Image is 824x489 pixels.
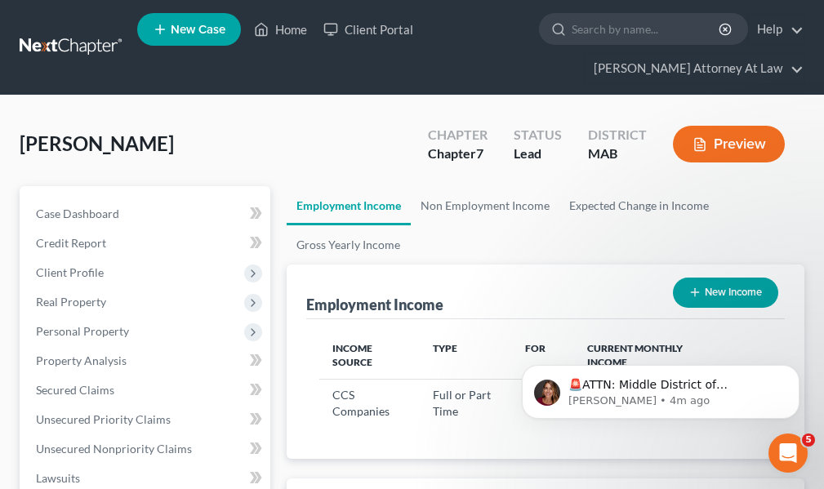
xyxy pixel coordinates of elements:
[802,433,815,447] span: 5
[36,442,192,456] span: Unsecured Nonpriority Claims
[36,295,106,309] span: Real Property
[36,383,114,397] span: Secured Claims
[572,14,721,44] input: Search by name...
[287,225,410,265] a: Gross Yearly Income
[36,471,80,485] span: Lawsuits
[51,364,65,377] button: Gif picker
[428,144,488,163] div: Chapter
[586,54,804,83] a: [PERSON_NAME] Attorney At Law
[23,346,270,376] a: Property Analysis
[559,186,719,225] a: Expected Change in Income
[280,358,306,384] button: Send a message…
[332,388,390,418] span: CCS Companies
[768,433,808,473] iframe: Intercom live chat
[246,15,315,44] a: Home
[36,412,171,426] span: Unsecured Priority Claims
[588,144,647,163] div: MAB
[476,145,483,161] span: 7
[20,131,174,155] span: [PERSON_NAME]
[104,364,117,377] button: Start recording
[118,62,154,75] b: static
[256,7,287,38] button: Home
[26,102,122,115] b: Dynamic forms
[287,7,316,36] div: Close
[26,134,247,163] b: Static forms
[79,8,185,20] h1: [PERSON_NAME]
[36,353,127,367] span: Property Analysis
[11,7,42,38] button: go back
[26,86,255,182] div: automatically adjust based on your input, showing or hiding fields to streamline the process. dis...
[428,126,488,144] div: Chapter
[433,342,457,354] span: Type
[36,265,104,279] span: Client Profile
[673,278,778,308] button: New Income
[306,295,443,314] div: Employment Income
[36,207,119,220] span: Case Dashboard
[14,330,313,358] textarea: Message…
[23,229,270,258] a: Credit Report
[315,15,421,44] a: Client Portal
[749,15,804,44] a: Help
[23,199,270,229] a: Case Dashboard
[23,405,270,434] a: Unsecured Priority Claims
[171,24,225,36] span: New Case
[433,388,491,418] span: Full or Part Time
[36,236,106,250] span: Credit Report
[23,376,270,405] a: Secured Claims
[79,20,178,37] p: Active over [DATE]
[588,126,647,144] div: District
[514,144,562,163] div: Lead
[78,364,91,377] button: Upload attachment
[514,126,562,144] div: Status
[26,189,255,318] div: Our team is actively working to re-integrate dynamic functionality and expects to have it restore...
[411,186,559,225] a: Non Employment Income
[332,342,372,368] span: Income Source
[25,364,38,377] button: Emoji picker
[36,324,129,338] span: Personal Property
[673,126,785,162] button: Preview
[23,434,270,464] a: Unsecured Nonpriority Claims
[53,62,107,75] b: dynamic
[287,186,411,225] a: Employment Income
[497,331,824,445] iframe: Intercom notifications message
[47,9,73,35] img: Profile image for Kelly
